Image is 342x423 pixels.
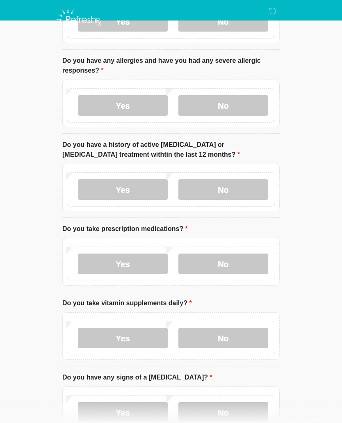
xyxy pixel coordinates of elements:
[62,140,280,160] label: Do you have a history of active [MEDICAL_DATA] or [MEDICAL_DATA] treatment withtin the last 12 mo...
[78,254,168,274] label: Yes
[178,179,268,200] label: No
[78,95,168,116] label: Yes
[178,402,268,423] label: No
[62,56,280,75] label: Do you have any allergies and have you had any severe allergic responses?
[62,224,188,234] label: Do you take prescription medications?
[78,328,168,348] label: Yes
[78,179,168,200] label: Yes
[178,328,268,348] label: No
[62,373,212,382] label: Do you have any signs of a [MEDICAL_DATA]?
[178,95,268,116] label: No
[178,254,268,274] label: No
[54,6,104,33] img: Refresh RX Logo
[78,402,168,423] label: Yes
[62,298,192,308] label: Do you take vitamin supplements daily?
